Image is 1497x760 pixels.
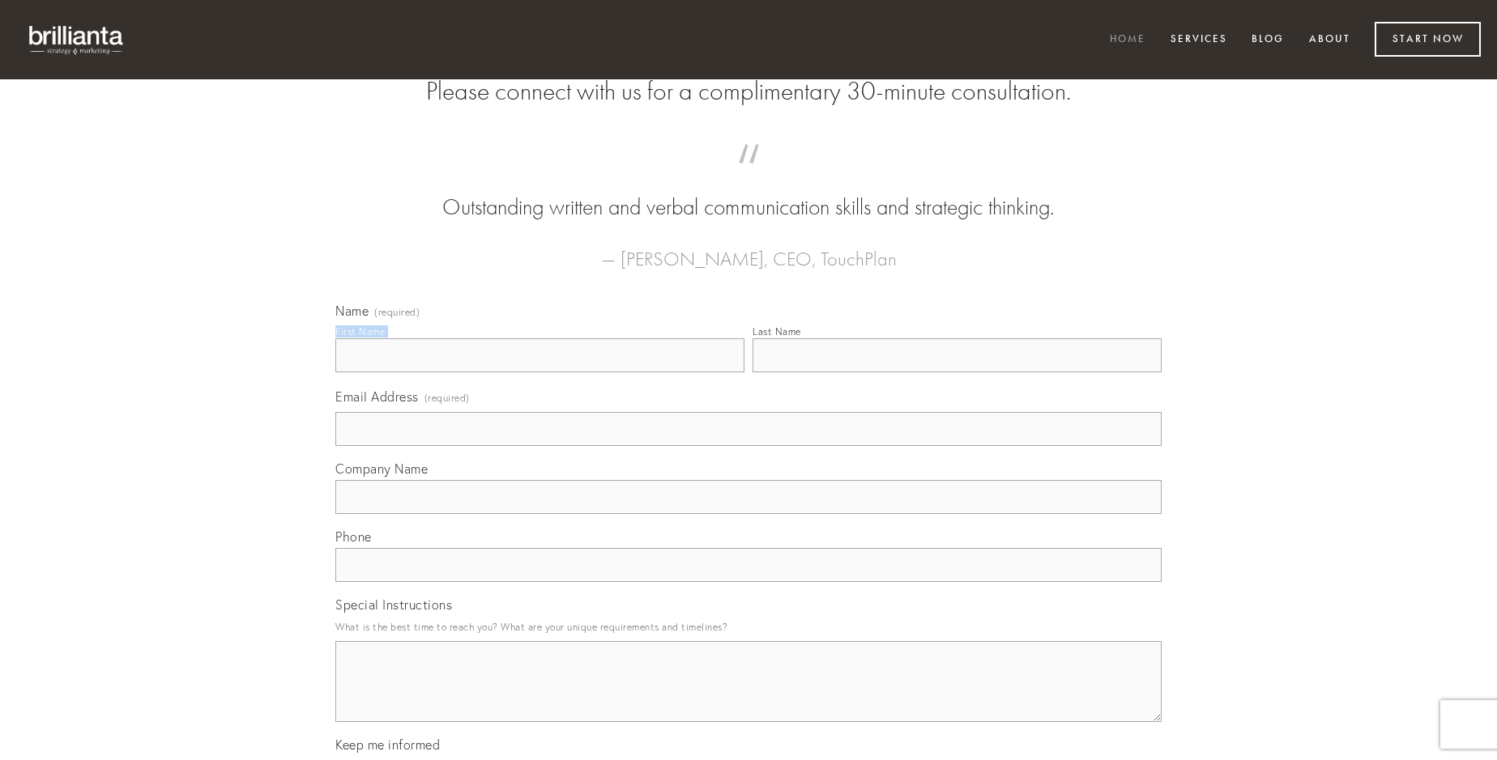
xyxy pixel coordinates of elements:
span: Email Address [335,388,419,405]
span: “ [361,160,1136,192]
span: (required) [374,308,420,317]
span: Phone [335,529,372,545]
img: brillianta - research, strategy, marketing [16,16,138,63]
a: Services [1160,27,1238,53]
figcaption: — [PERSON_NAME], CEO, TouchPlan [361,223,1136,275]
span: Company Name [335,461,428,477]
blockquote: Outstanding written and verbal communication skills and strategic thinking. [361,160,1136,223]
a: Blog [1241,27,1294,53]
span: Keep me informed [335,737,440,753]
a: About [1299,27,1361,53]
h2: Please connect with us for a complimentary 30-minute consultation. [335,76,1162,107]
span: (required) [424,387,470,409]
a: Start Now [1375,22,1481,57]
p: What is the best time to reach you? What are your unique requirements and timelines? [335,616,1162,638]
div: First Name [335,325,385,338]
span: Special Instructions [335,597,452,613]
span: Name [335,303,369,319]
a: Home [1099,27,1156,53]
div: Last Name [753,325,801,338]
